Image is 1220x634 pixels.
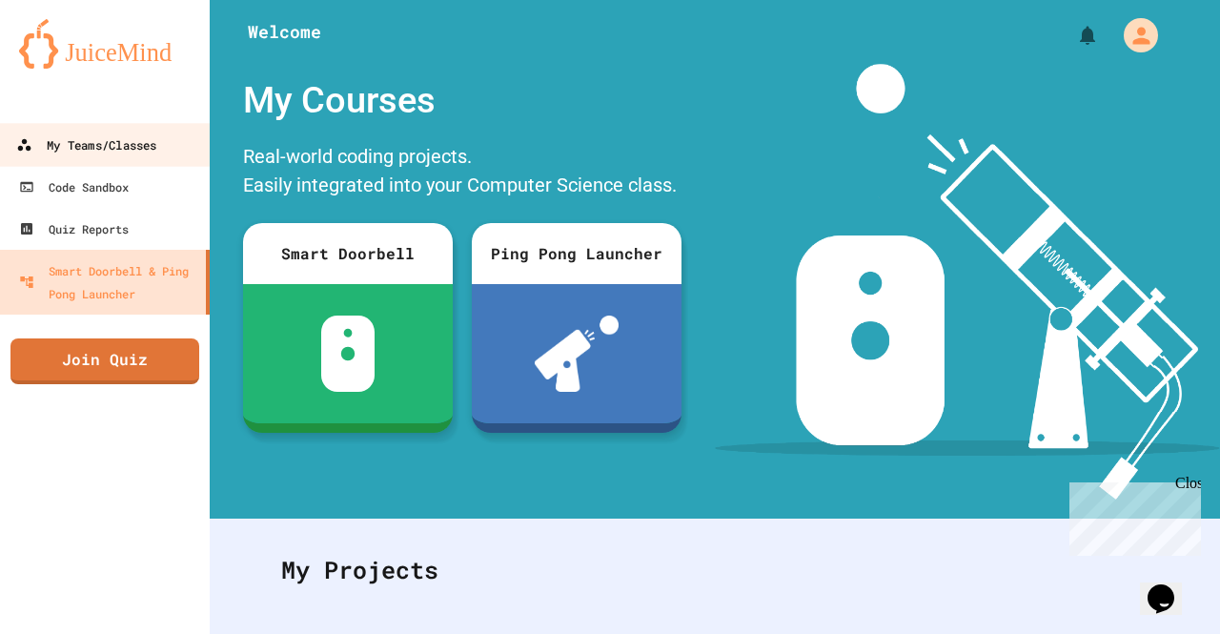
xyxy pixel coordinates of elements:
[8,8,132,121] div: Chat with us now!Close
[1062,475,1201,556] iframe: chat widget
[19,175,129,198] div: Code Sandbox
[1041,19,1104,51] div: My Notifications
[19,259,198,305] div: Smart Doorbell & Ping Pong Launcher
[234,64,691,137] div: My Courses
[10,338,199,384] a: Join Quiz
[1104,13,1163,57] div: My Account
[19,217,129,240] div: Quiz Reports
[234,137,691,209] div: Real-world coding projects. Easily integrated into your Computer Science class.
[16,133,156,157] div: My Teams/Classes
[535,316,620,392] img: ppl-with-ball.png
[1140,558,1201,615] iframe: chat widget
[472,223,681,284] div: Ping Pong Launcher
[243,223,453,284] div: Smart Doorbell
[321,316,376,392] img: sdb-white.svg
[715,64,1220,500] img: banner-image-my-projects.png
[19,19,191,69] img: logo-orange.svg
[262,533,1168,607] div: My Projects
